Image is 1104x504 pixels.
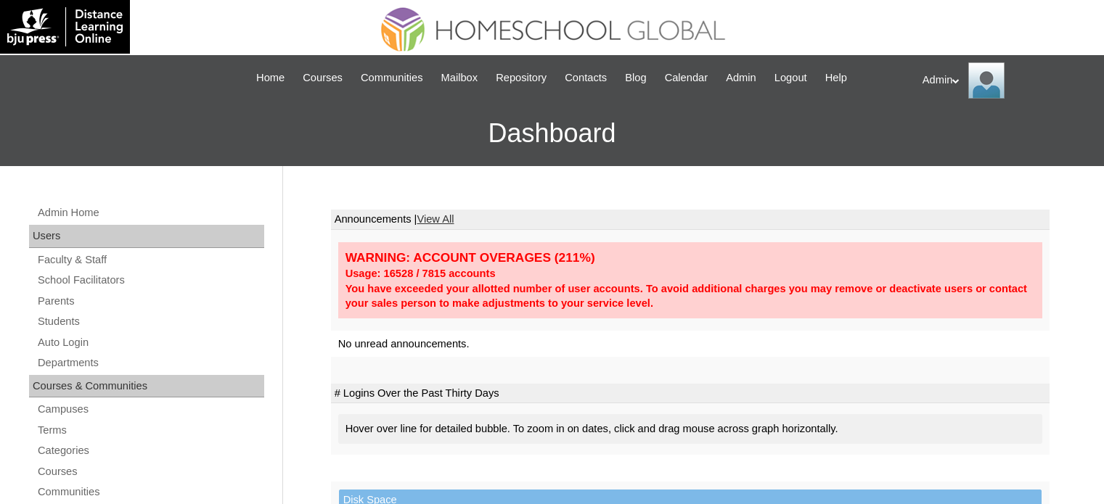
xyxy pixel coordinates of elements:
a: Contacts [557,70,614,86]
span: Logout [774,70,807,86]
span: Communities [361,70,423,86]
a: Terms [36,421,264,439]
a: Communities [36,483,264,501]
span: Courses [303,70,343,86]
a: Courses [36,463,264,481]
a: Courses [295,70,350,86]
a: Calendar [658,70,715,86]
a: View All [417,213,454,225]
a: Campuses [36,400,264,418]
span: Calendar [665,70,708,86]
a: Blog [618,70,653,86]
span: Mailbox [441,70,478,86]
a: School Facilitators [36,271,264,289]
span: Blog [625,70,646,86]
a: Categories [36,442,264,460]
div: WARNING: ACCOUNT OVERAGES (211%) [345,249,1035,266]
div: Hover over line for detailed bubble. To zoom in on dates, click and drag mouse across graph horiz... [338,414,1042,444]
div: You have exceeded your allotted number of user accounts. To avoid additional charges you may remo... [345,281,1035,311]
img: logo-white.png [7,7,123,46]
span: Repository [496,70,547,86]
td: # Logins Over the Past Thirty Days [331,384,1050,404]
div: Users [29,225,264,248]
span: Home [256,70,285,86]
h3: Dashboard [7,101,1097,166]
strong: Usage: 16528 / 7815 accounts [345,268,496,279]
a: Admin Home [36,204,264,222]
td: No unread announcements. [331,331,1050,358]
a: Departments [36,354,264,372]
a: Faculty & Staff [36,251,264,269]
a: Home [249,70,292,86]
td: Announcements | [331,210,1050,230]
div: Admin [923,62,1089,99]
a: Communities [353,70,430,86]
a: Students [36,313,264,331]
a: Admin [719,70,764,86]
span: Help [825,70,847,86]
img: Admin Homeschool Global [968,62,1005,99]
a: Repository [488,70,554,86]
span: Contacts [565,70,607,86]
a: Logout [767,70,814,86]
div: Courses & Communities [29,375,264,398]
a: Mailbox [434,70,486,86]
a: Help [818,70,854,86]
span: Admin [726,70,756,86]
a: Auto Login [36,334,264,352]
a: Parents [36,292,264,310]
